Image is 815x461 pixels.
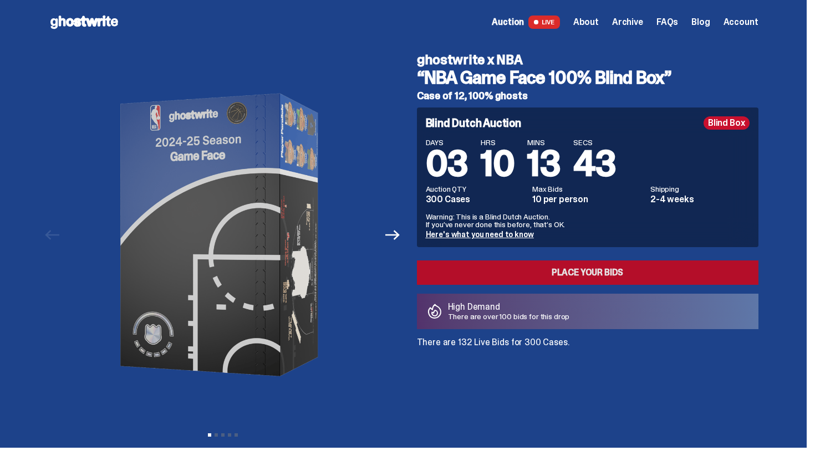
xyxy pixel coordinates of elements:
h4: Blind Dutch Auction [426,117,521,129]
a: About [573,18,599,27]
span: SECS [573,139,616,146]
img: NBA-Hero-1.png [70,44,375,426]
p: High Demand [448,303,570,311]
a: Place your Bids [417,260,758,285]
span: Auction [492,18,524,27]
button: View slide 3 [221,433,225,437]
button: View slide 4 [228,433,231,437]
dt: Auction QTY [426,185,526,193]
span: 43 [573,141,616,187]
button: View slide 1 [208,433,211,437]
button: Next [381,223,405,247]
dd: 10 per person [532,195,644,204]
span: MINS [527,139,560,146]
dt: Max Bids [532,185,644,193]
a: Blog [691,18,710,27]
a: Here's what you need to know [426,229,534,239]
span: LIVE [528,16,560,29]
dd: 2-4 weeks [650,195,750,204]
a: Auction LIVE [492,16,559,29]
h3: “NBA Game Face 100% Blind Box” [417,69,758,86]
p: Warning: This is a Blind Dutch Auction. If you’ve never done this before, that’s OK. [426,213,750,228]
button: View slide 5 [235,433,238,437]
div: Blind Box [704,116,750,130]
span: 03 [426,141,468,187]
a: Account [724,18,758,27]
a: Archive [612,18,643,27]
span: 13 [527,141,560,187]
h5: Case of 12, 100% ghosts [417,91,758,101]
span: HRS [481,139,514,146]
span: 10 [481,141,514,187]
dd: 300 Cases [426,195,526,204]
button: View slide 2 [215,433,218,437]
h4: ghostwrite x NBA [417,53,758,66]
span: DAYS [426,139,468,146]
p: There are over 100 bids for this drop [448,313,570,320]
p: There are 132 Live Bids for 300 Cases. [417,338,758,347]
dt: Shipping [650,185,750,193]
a: FAQs [656,18,678,27]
